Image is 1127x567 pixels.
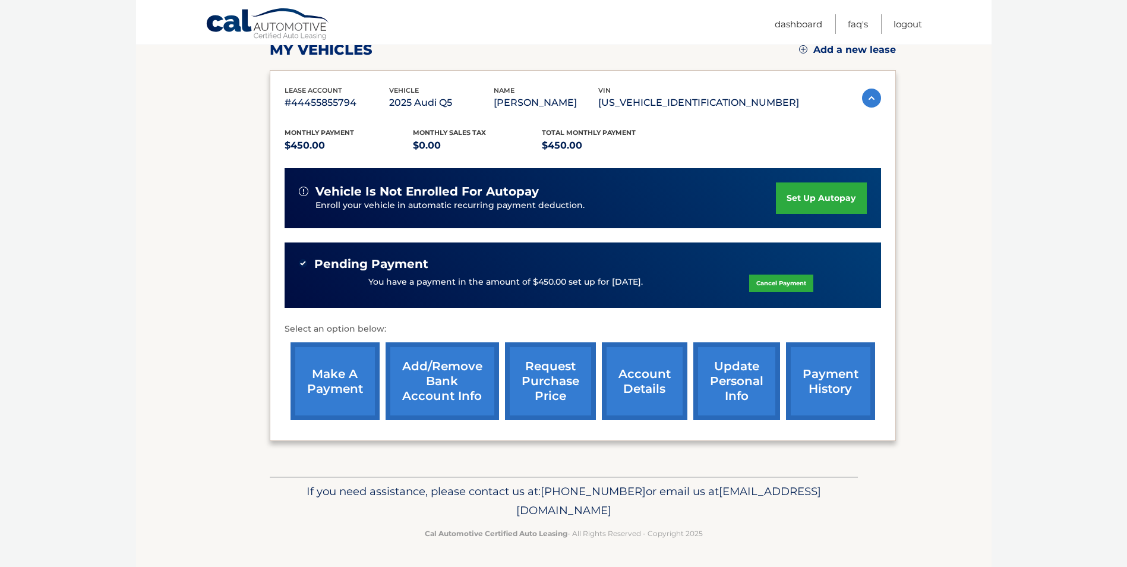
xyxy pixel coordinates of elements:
a: Add a new lease [799,44,896,56]
p: If you need assistance, please contact us at: or email us at [277,482,850,520]
h2: my vehicles [270,41,372,59]
p: Enroll your vehicle in automatic recurring payment deduction. [315,199,776,212]
p: Select an option below: [285,322,881,336]
p: $450.00 [542,137,671,154]
span: [PHONE_NUMBER] [541,484,646,498]
img: add.svg [799,45,807,53]
span: Total Monthly Payment [542,128,636,137]
a: make a payment [291,342,380,420]
span: lease account [285,86,342,94]
a: update personal info [693,342,780,420]
a: account details [602,342,687,420]
span: Monthly Payment [285,128,354,137]
img: accordion-active.svg [862,89,881,108]
span: vin [598,86,611,94]
p: - All Rights Reserved - Copyright 2025 [277,527,850,540]
img: check-green.svg [299,259,307,267]
span: vehicle [389,86,419,94]
p: #44455855794 [285,94,389,111]
span: [EMAIL_ADDRESS][DOMAIN_NAME] [516,484,821,517]
a: Cancel Payment [749,275,813,292]
span: Monthly sales Tax [413,128,486,137]
span: Pending Payment [314,257,428,272]
a: Cal Automotive [206,8,330,42]
span: name [494,86,514,94]
a: Add/Remove bank account info [386,342,499,420]
strong: Cal Automotive Certified Auto Leasing [425,529,567,538]
a: Logout [894,14,922,34]
a: FAQ's [848,14,868,34]
p: 2025 Audi Q5 [389,94,494,111]
p: [PERSON_NAME] [494,94,598,111]
img: alert-white.svg [299,187,308,196]
p: $450.00 [285,137,413,154]
a: set up autopay [776,182,866,214]
p: $0.00 [413,137,542,154]
a: payment history [786,342,875,420]
p: You have a payment in the amount of $450.00 set up for [DATE]. [368,276,643,289]
p: [US_VEHICLE_IDENTIFICATION_NUMBER] [598,94,799,111]
a: Dashboard [775,14,822,34]
span: vehicle is not enrolled for autopay [315,184,539,199]
a: request purchase price [505,342,596,420]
